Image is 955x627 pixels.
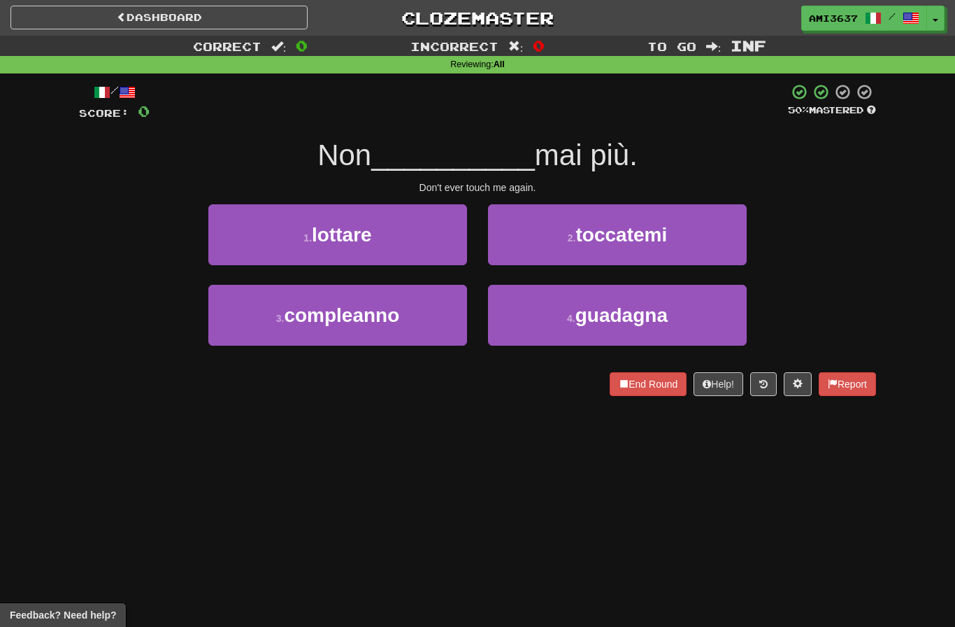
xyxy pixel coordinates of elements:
[568,232,576,244] small: 2 .
[138,102,150,120] span: 0
[889,11,896,21] span: /
[610,372,687,396] button: End Round
[533,37,545,54] span: 0
[488,285,747,346] button: 4.guadagna
[79,107,129,119] span: Score:
[79,181,876,195] div: Don't ever touch me again.
[731,37,766,54] span: Inf
[317,139,371,171] span: Non
[276,313,285,324] small: 3 .
[809,12,858,24] span: ami3637
[284,304,399,326] span: compleanno
[706,41,721,52] span: :
[410,39,498,53] span: Incorrect
[788,104,809,115] span: 50 %
[271,41,287,52] span: :
[303,232,312,244] small: 1 .
[801,6,927,31] a: ami3637 /
[79,83,150,101] div: /
[488,204,747,265] button: 2.toccatemi
[10,6,308,29] a: Dashboard
[494,59,505,69] strong: All
[750,372,777,396] button: Round history (alt+y)
[788,104,876,117] div: Mastered
[508,41,524,52] span: :
[312,224,372,246] span: lottare
[371,139,535,171] span: __________
[329,6,626,30] a: Clozemaster
[819,372,876,396] button: Report
[296,37,308,54] span: 0
[208,285,467,346] button: 3.compleanno
[535,139,638,171] span: mai più.
[647,39,696,53] span: To go
[567,313,575,324] small: 4 .
[10,608,116,622] span: Open feedback widget
[694,372,743,396] button: Help!
[575,224,667,246] span: toccatemi
[193,39,261,53] span: Correct
[208,204,467,265] button: 1.lottare
[575,304,668,326] span: guadagna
